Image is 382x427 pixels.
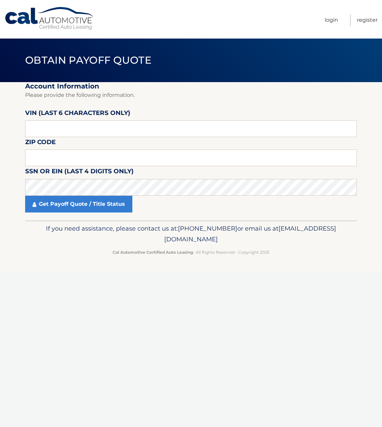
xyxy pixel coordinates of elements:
[113,250,193,255] strong: Cal Automotive Certified Auto Leasing
[25,54,151,66] span: Obtain Payoff Quote
[325,14,338,26] a: Login
[25,108,130,120] label: VIN (last 6 characters only)
[29,249,353,256] p: - All Rights Reserved - Copyright 2025
[25,196,132,212] a: Get Payoff Quote / Title Status
[29,223,353,245] p: If you need assistance, please contact us at: or email us at
[25,137,56,149] label: Zip Code
[25,82,357,90] h2: Account Information
[4,7,95,30] a: Cal Automotive
[25,166,134,179] label: SSN or EIN (last 4 digits only)
[178,225,237,232] span: [PHONE_NUMBER]
[25,90,357,100] p: Please provide the following information.
[357,14,378,26] a: Register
